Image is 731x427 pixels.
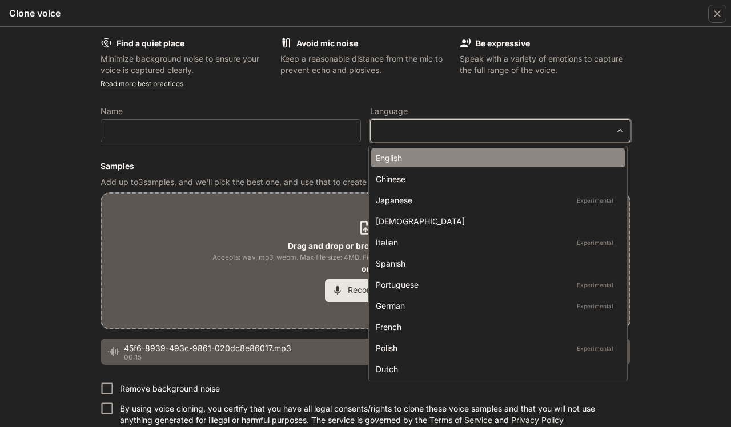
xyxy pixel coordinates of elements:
[376,152,616,164] div: English
[575,280,616,290] p: Experimental
[575,237,616,248] p: Experimental
[376,300,616,312] div: German
[376,342,616,354] div: Polish
[376,279,616,291] div: Portuguese
[575,301,616,311] p: Experimental
[575,195,616,206] p: Experimental
[376,173,616,185] div: Chinese
[376,194,616,206] div: Japanese
[376,257,616,269] div: Spanish
[575,343,616,353] p: Experimental
[376,321,616,333] div: French
[376,363,616,375] div: Dutch
[376,215,616,227] div: [DEMOGRAPHIC_DATA]
[376,236,616,248] div: Italian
